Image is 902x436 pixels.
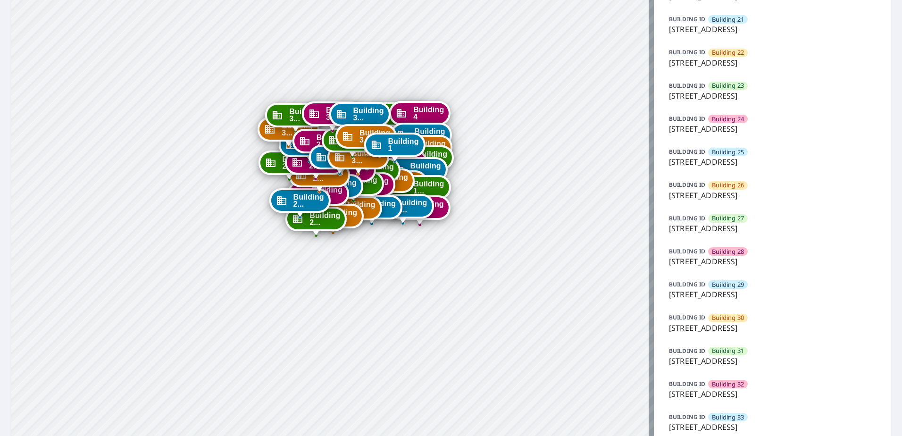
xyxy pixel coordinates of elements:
[417,151,447,165] span: Building 7
[669,82,705,90] p: BUILDING ID
[712,15,744,24] span: Building 21
[258,151,319,180] div: Dropped pin, building Building 27, Commercial property, 7627 East 37th Street North Wichita, KS 6...
[388,138,418,152] span: Building 1
[669,90,876,101] p: [STREET_ADDRESS]
[282,122,312,136] span: Building 3...
[712,214,744,223] span: Building 27
[712,413,744,422] span: Building 33
[669,148,705,156] p: BUILDING ID
[669,355,876,367] p: [STREET_ADDRESS]
[669,48,705,56] p: BUILDING ID
[389,175,451,204] div: Dropped pin, building Building 11, Commercial property, 7627 East 37th Street North Wichita, KS 6...
[335,124,397,153] div: Dropped pin, building Building 38, Commercial property, 7627 East 37th Street North Wichita, KS 6...
[389,101,451,130] div: Dropped pin, building Building 4, Commercial property, 7627 East 37th Street North Wichita, KS 67226
[669,15,705,23] p: BUILDING ID
[326,107,357,121] span: Building 3...
[285,150,346,179] div: Dropped pin, building Building 28, Commercial property, 7627 East 37th Street North Wichita, KS 6...
[669,413,705,421] p: BUILDING ID
[669,380,705,388] p: BUILDING ID
[413,106,444,120] span: Building 4
[669,24,876,35] p: [STREET_ADDRESS]
[669,57,876,68] p: [STREET_ADDRESS]
[669,123,876,134] p: [STREET_ADDRESS]
[712,81,744,90] span: Building 23
[321,128,383,157] div: Dropped pin, building Building 35, Commercial property, 7627 East 37th Street North Wichita, KS 6...
[669,156,876,168] p: [STREET_ADDRESS]
[712,247,744,256] span: Building 28
[353,107,384,121] span: Building 3...
[302,101,363,131] div: Dropped pin, building Building 36, Commercial property, 7627 East 37th Street North Wichita, KS 6...
[712,380,744,389] span: Building 32
[712,280,744,289] span: Building 29
[669,247,705,255] p: BUILDING ID
[669,313,705,321] p: BUILDING ID
[669,214,705,222] p: BUILDING ID
[712,115,744,124] span: Building 24
[669,280,705,288] p: BUILDING ID
[289,108,320,122] span: Building 3...
[669,322,876,334] p: [STREET_ADDRESS]
[712,313,744,322] span: Building 30
[309,145,370,174] div: Dropped pin, building Building 33, Commercial property, 7627 East 37th Street North Wichita, KS 6...
[415,128,445,142] span: Building 5
[669,421,876,433] p: [STREET_ADDRESS]
[410,162,441,176] span: Building 9
[712,346,744,355] span: Building 31
[413,180,444,194] span: Building 1...
[279,133,340,162] div: Dropped pin, building Building 29, Commercial property, 7627 East 37th Street North Wichita, KS 6...
[415,140,446,154] span: Building 6
[712,181,744,190] span: Building 26
[327,145,389,174] div: Dropped pin, building Building 34, Commercial property, 7627 East 37th Street North Wichita, KS 6...
[669,223,876,234] p: [STREET_ADDRESS]
[293,193,324,208] span: Building 2...
[351,150,382,164] span: Building 3...
[285,207,347,236] div: Dropped pin, building Building 23, Commercial property, 7627 East 37th Street North Wichita, KS 6...
[309,212,340,226] span: Building 2...
[359,129,390,143] span: Building 3...
[669,347,705,355] p: BUILDING ID
[669,388,876,400] p: [STREET_ADDRESS]
[258,117,319,146] div: Dropped pin, building Building 30, Commercial property, 7627 East 37th Street North Wichita, KS 6...
[669,115,705,123] p: BUILDING ID
[669,289,876,300] p: [STREET_ADDRESS]
[669,190,876,201] p: [STREET_ADDRESS]
[265,103,326,132] div: Dropped pin, building Building 31, Commercial property, 7627 East 37th Street North Wichita, KS 6...
[712,148,744,157] span: Building 25
[317,134,347,148] span: Building 3...
[282,156,313,170] span: Building 2...
[396,199,427,213] span: Building 1...
[364,133,425,162] div: Dropped pin, building Building 1, Commercial property, 7627 East 37th Street North Wichita, KS 67226
[391,123,452,152] div: Dropped pin, building Building 5, Commercial property, 7627 East 37th Street North Wichita, KS 67226
[269,188,331,218] div: Dropped pin, building Building 25, Commercial property, 7627 East 37th Street North Wichita, KS 6...
[313,168,343,182] span: Building 2...
[712,48,744,57] span: Building 22
[372,194,434,223] div: Dropped pin, building Building 13, Commercial property, 7627 East 37th Street North Wichita, KS 6...
[669,181,705,189] p: BUILDING ID
[329,102,390,131] div: Dropped pin, building Building 37, Commercial property, 7627 East 37th Street North Wichita, KS 6...
[669,256,876,267] p: [STREET_ADDRESS]
[292,129,354,158] div: Dropped pin, building Building 32, Commercial property, 7627 East 37th Street North Wichita, KS 6...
